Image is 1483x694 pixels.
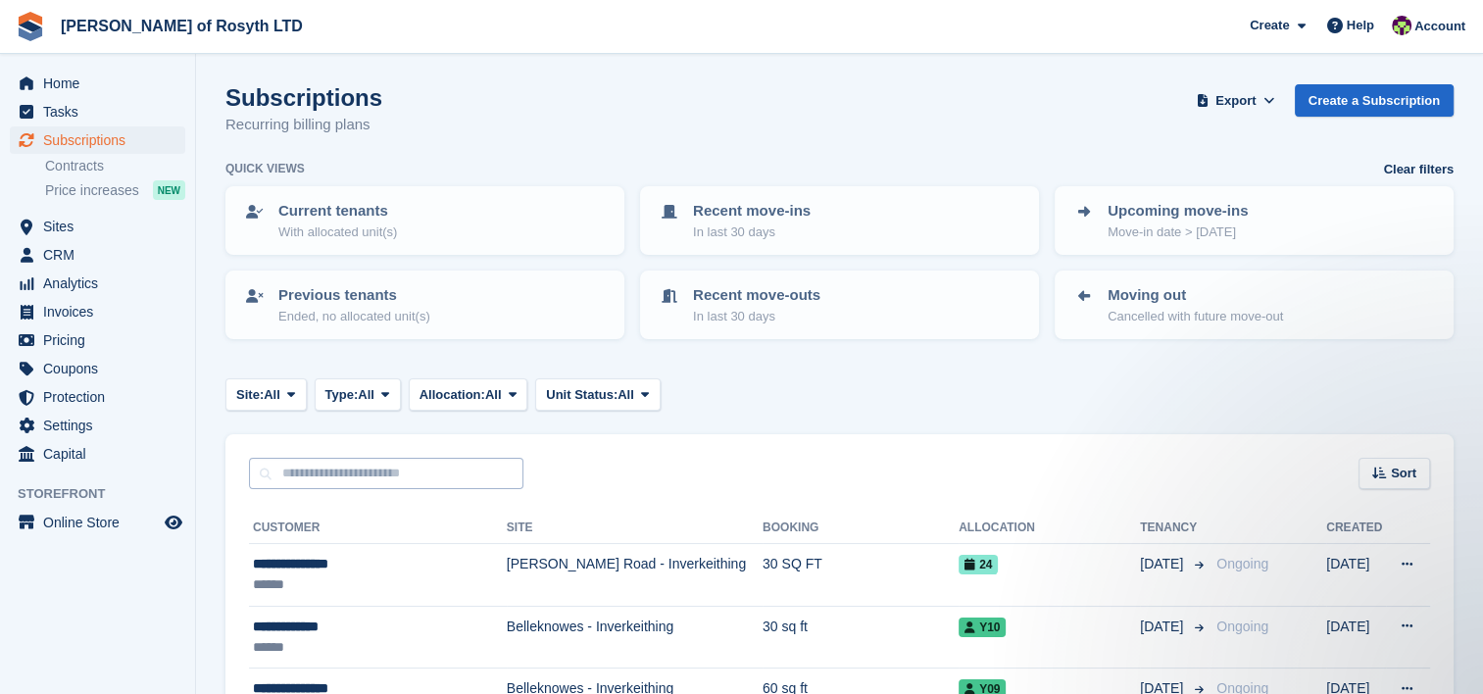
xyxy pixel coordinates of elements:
[278,200,397,223] p: Current tenants
[264,385,280,405] span: All
[1057,188,1452,253] a: Upcoming move-ins Move-in date > [DATE]
[409,378,528,411] button: Allocation: All
[10,326,185,354] a: menu
[43,213,161,240] span: Sites
[10,412,185,439] a: menu
[315,378,401,411] button: Type: All
[420,385,485,405] span: Allocation:
[43,440,161,468] span: Capital
[10,355,185,382] a: menu
[1414,17,1465,36] span: Account
[45,157,185,175] a: Contracts
[693,200,811,223] p: Recent move-ins
[153,180,185,200] div: NEW
[485,385,502,405] span: All
[1326,544,1386,607] td: [DATE]
[763,513,959,544] th: Booking
[693,284,820,307] p: Recent move-outs
[1383,160,1454,179] a: Clear filters
[959,618,1006,637] span: Y10
[10,241,185,269] a: menu
[642,273,1037,337] a: Recent move-outs In last 30 days
[358,385,374,405] span: All
[236,385,264,405] span: Site:
[1140,513,1209,544] th: Tenancy
[325,385,359,405] span: Type:
[43,509,161,536] span: Online Store
[1347,16,1374,35] span: Help
[1295,84,1454,117] a: Create a Subscription
[763,606,959,669] td: 30 sq ft
[225,378,307,411] button: Site: All
[43,383,161,411] span: Protection
[43,98,161,125] span: Tasks
[43,70,161,97] span: Home
[1108,200,1248,223] p: Upcoming move-ins
[278,284,430,307] p: Previous tenants
[507,544,763,607] td: [PERSON_NAME] Road - Inverkeithing
[763,544,959,607] td: 30 SQ FT
[43,270,161,297] span: Analytics
[43,241,161,269] span: CRM
[1326,513,1386,544] th: Created
[1215,91,1256,111] span: Export
[618,385,634,405] span: All
[43,326,161,354] span: Pricing
[10,98,185,125] a: menu
[507,606,763,669] td: Belleknowes - Inverkeithing
[1391,464,1416,483] span: Sort
[10,70,185,97] a: menu
[507,513,763,544] th: Site
[1250,16,1289,35] span: Create
[225,114,382,136] p: Recurring billing plans
[959,555,998,574] span: 24
[1326,606,1386,669] td: [DATE]
[53,10,311,42] a: [PERSON_NAME] of Rosyth LTD
[1140,554,1187,574] span: [DATE]
[43,126,161,154] span: Subscriptions
[249,513,507,544] th: Customer
[693,223,811,242] p: In last 30 days
[1108,284,1283,307] p: Moving out
[278,223,397,242] p: With allocated unit(s)
[1057,273,1452,337] a: Moving out Cancelled with future move-out
[1108,223,1248,242] p: Move-in date > [DATE]
[10,270,185,297] a: menu
[1392,16,1411,35] img: Nina Briggs
[278,307,430,326] p: Ended, no allocated unit(s)
[45,179,185,201] a: Price increases NEW
[10,440,185,468] a: menu
[43,355,161,382] span: Coupons
[1108,307,1283,326] p: Cancelled with future move-out
[1216,619,1268,634] span: Ongoing
[10,509,185,536] a: menu
[227,188,622,253] a: Current tenants With allocated unit(s)
[225,84,382,111] h1: Subscriptions
[162,511,185,534] a: Preview store
[18,484,195,504] span: Storefront
[10,126,185,154] a: menu
[43,412,161,439] span: Settings
[43,298,161,325] span: Invoices
[10,213,185,240] a: menu
[546,385,618,405] span: Unit Status:
[693,307,820,326] p: In last 30 days
[959,513,1140,544] th: Allocation
[1193,84,1279,117] button: Export
[10,383,185,411] a: menu
[1140,617,1187,637] span: [DATE]
[10,298,185,325] a: menu
[1216,556,1268,571] span: Ongoing
[225,160,305,177] h6: Quick views
[535,378,660,411] button: Unit Status: All
[227,273,622,337] a: Previous tenants Ended, no allocated unit(s)
[45,181,139,200] span: Price increases
[642,188,1037,253] a: Recent move-ins In last 30 days
[16,12,45,41] img: stora-icon-8386f47178a22dfd0bd8f6a31ec36ba5ce8667c1dd55bd0f319d3a0aa187defe.svg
